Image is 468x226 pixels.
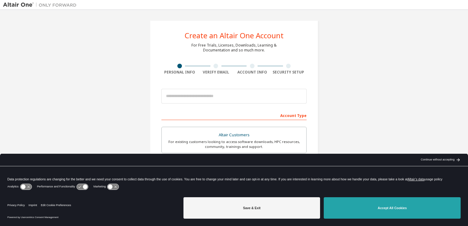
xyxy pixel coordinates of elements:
[234,70,270,75] div: Account Info
[165,139,303,149] div: For existing customers looking to access software downloads, HPC resources, community, trainings ...
[198,70,234,75] div: Verify Email
[191,43,277,53] div: For Free Trials, Licenses, Downloads, Learning & Documentation and so much more.
[3,2,80,8] img: Altair One
[161,110,307,120] div: Account Type
[165,131,303,139] div: Altair Customers
[185,32,284,39] div: Create an Altair One Account
[161,70,198,75] div: Personal Info
[270,70,307,75] div: Security Setup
